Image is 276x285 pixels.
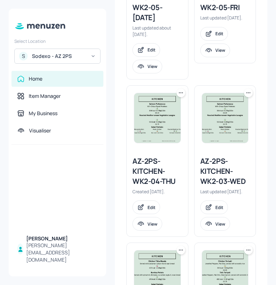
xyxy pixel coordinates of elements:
[215,31,223,37] div: Edit
[132,156,182,186] div: AZ-2PS-KITCHEN-WK2-04-THU
[200,156,250,186] div: AZ-2PS-KITCHEN-WK2-03-WED
[14,38,100,44] div: Select Location
[29,110,57,117] div: My Business
[215,47,225,53] div: View
[202,93,248,143] img: 2025-07-29-1753784591081fzb95ubv4th.jpeg
[19,52,28,60] div: S
[215,221,225,227] div: View
[148,221,158,227] div: View
[200,189,250,195] div: Last updated [DATE].
[29,75,42,82] div: Home
[132,25,182,37] div: Last updated about [DATE].
[29,92,61,100] div: Item Manager
[134,93,181,143] img: 2025-07-29-1753784591081fzb95ubv4th.jpeg
[148,47,155,53] div: Edit
[26,242,98,263] div: [PERSON_NAME][EMAIL_ADDRESS][DOMAIN_NAME]
[29,127,51,134] div: Visualiser
[215,204,223,211] div: Edit
[26,235,98,242] div: [PERSON_NAME]
[148,63,158,69] div: View
[132,189,182,195] div: Created [DATE].
[200,15,250,21] div: Last updated [DATE].
[32,53,86,60] div: Sodexo - AZ 2PS
[148,204,155,211] div: Edit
